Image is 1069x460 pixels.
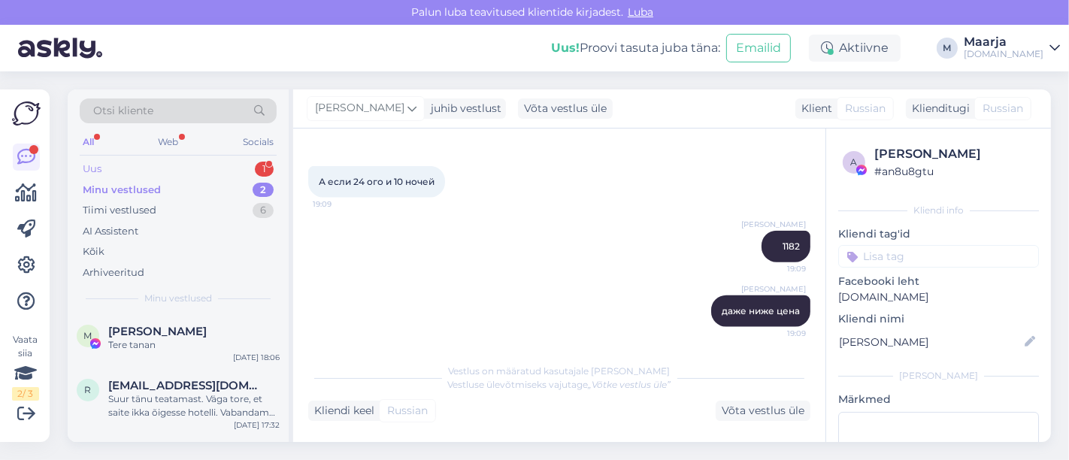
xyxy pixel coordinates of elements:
[983,101,1023,117] span: Russian
[308,403,374,419] div: Kliendi keel
[240,132,277,152] div: Socials
[783,241,800,252] span: 1182
[551,41,580,55] b: Uus!
[551,39,720,57] div: Proovi tasuta juba täna:
[589,379,671,390] i: „Võtke vestlus üle”
[108,392,280,419] div: Suur tänu teatamast. Väga tore, et saite ikka õigesse hotelli. Vabandame veelkord tekkinud olukor...
[80,132,97,152] div: All
[838,204,1039,217] div: Kliendi info
[85,384,92,395] span: r
[83,244,104,259] div: Kõik
[12,101,41,126] img: Askly Logo
[839,334,1022,350] input: Lisa nimi
[108,338,280,352] div: Tere tanan
[838,369,1039,383] div: [PERSON_NAME]
[750,263,806,274] span: 19:09
[425,101,501,117] div: juhib vestlust
[964,48,1043,60] div: [DOMAIN_NAME]
[809,35,901,62] div: Aktiivne
[387,403,428,419] span: Russian
[845,101,886,117] span: Russian
[851,156,858,168] span: a
[93,103,153,119] span: Otsi kliente
[838,289,1039,305] p: [DOMAIN_NAME]
[449,365,671,377] span: Vestlus on määratud kasutajale [PERSON_NAME]
[234,419,280,431] div: [DATE] 17:32
[874,145,1034,163] div: [PERSON_NAME]
[906,101,970,117] div: Klienditugi
[315,100,404,117] span: [PERSON_NAME]
[83,203,156,218] div: Tiimi vestlused
[838,245,1039,268] input: Lisa tag
[319,176,435,187] span: А если 24 ого и 10 ночей
[253,183,274,198] div: 2
[83,265,144,280] div: Arhiveeritud
[108,379,265,392] span: raivok149@gmail.com
[518,98,613,119] div: Võta vestlus üle
[448,379,671,390] span: Vestluse ülevõtmiseks vajutage
[253,203,274,218] div: 6
[156,132,182,152] div: Web
[84,330,92,341] span: M
[716,401,810,421] div: Võta vestlus üle
[83,183,161,198] div: Minu vestlused
[964,36,1043,48] div: Maarja
[83,162,101,177] div: Uus
[108,325,207,338] span: Maris Velström
[144,292,212,305] span: Minu vestlused
[937,38,958,59] div: M
[12,387,39,401] div: 2 / 3
[838,226,1039,242] p: Kliendi tag'id
[255,162,274,177] div: 1
[750,328,806,339] span: 19:09
[838,311,1039,327] p: Kliendi nimi
[313,198,369,210] span: 19:09
[12,333,39,401] div: Vaata siia
[722,305,800,316] span: даже ниже цена
[964,36,1060,60] a: Maarja[DOMAIN_NAME]
[838,274,1039,289] p: Facebooki leht
[795,101,832,117] div: Klient
[838,392,1039,407] p: Märkmed
[741,219,806,230] span: [PERSON_NAME]
[83,224,138,239] div: AI Assistent
[726,34,791,62] button: Emailid
[233,352,280,363] div: [DATE] 18:06
[874,163,1034,180] div: # an8u8gtu
[741,283,806,295] span: [PERSON_NAME]
[623,5,658,19] span: Luba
